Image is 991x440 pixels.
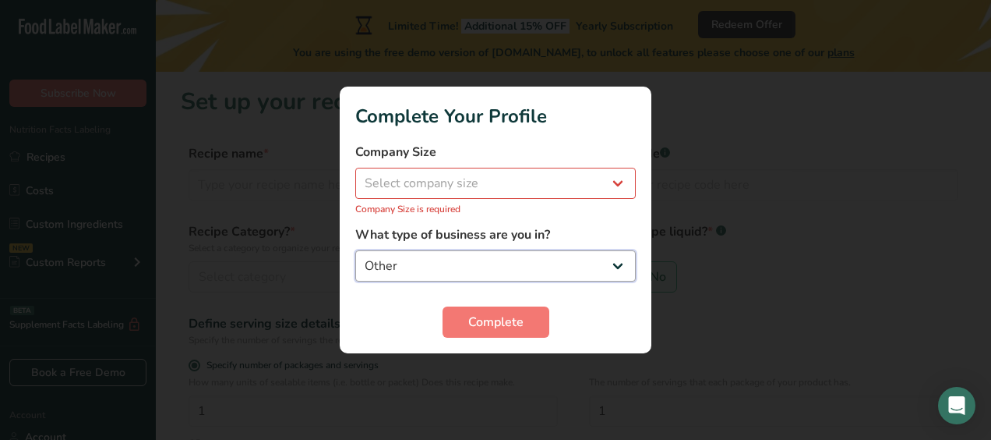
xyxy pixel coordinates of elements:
[355,225,636,244] label: What type of business are you in?
[355,102,636,130] h1: Complete Your Profile
[355,143,636,161] label: Company Size
[355,202,636,216] p: Company Size is required
[468,313,524,332] span: Complete
[443,307,549,338] button: Complete
[938,387,975,424] div: Open Intercom Messenger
